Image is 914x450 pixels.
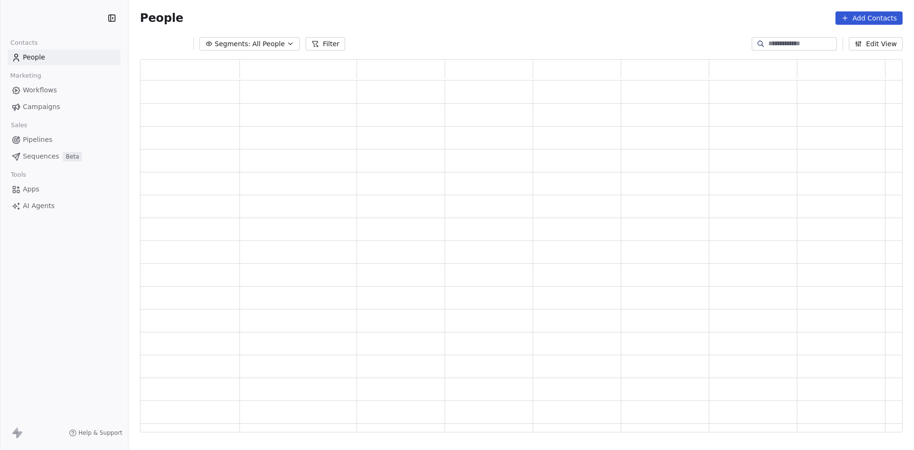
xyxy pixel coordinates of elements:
[23,151,59,161] span: Sequences
[63,152,82,161] span: Beta
[8,50,120,65] a: People
[835,11,903,25] button: Add Contacts
[7,168,30,182] span: Tools
[8,181,120,197] a: Apps
[23,135,52,145] span: Pipelines
[252,39,285,49] span: All People
[23,201,55,211] span: AI Agents
[8,99,120,115] a: Campaigns
[23,52,45,62] span: People
[23,184,40,194] span: Apps
[23,102,60,112] span: Campaigns
[69,429,122,437] a: Help & Support
[23,85,57,95] span: Workflows
[140,11,183,25] span: People
[8,198,120,214] a: AI Agents
[6,69,45,83] span: Marketing
[8,132,120,148] a: Pipelines
[8,82,120,98] a: Workflows
[6,36,42,50] span: Contacts
[849,37,903,50] button: Edit View
[8,149,120,164] a: SequencesBeta
[306,37,345,50] button: Filter
[215,39,250,49] span: Segments:
[7,118,31,132] span: Sales
[79,429,122,437] span: Help & Support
